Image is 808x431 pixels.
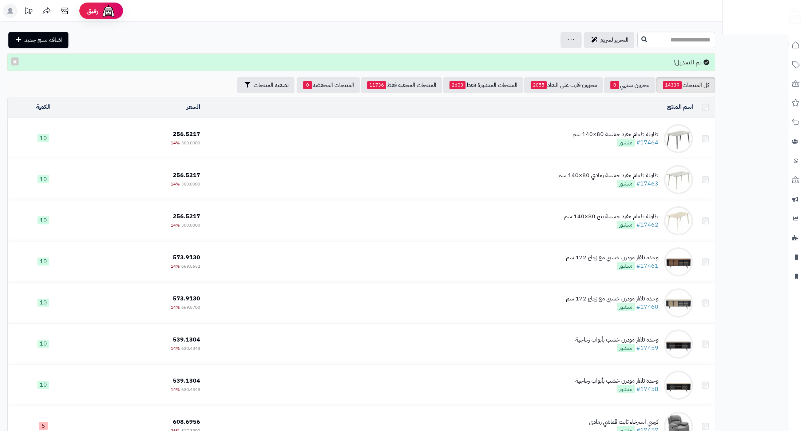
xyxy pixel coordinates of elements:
[531,81,547,89] span: 2055
[664,247,693,276] img: وحدة تلفاز مودرن خشبي مع زجاج 172 سم
[171,181,180,187] span: 14%
[558,171,658,180] div: طاولة طعام مفرد خشبية رمادي 80×140 سم
[87,7,98,15] span: رفيق
[573,130,658,139] div: طاولة طعام مفرد خشبية 80×140 سم
[443,77,523,93] a: المنتجات المنشورة فقط2603
[173,212,200,221] span: 256.5217
[575,377,658,385] div: وحدة تلفاز مودرن خشب بأبواب زجاجية
[566,295,658,303] div: وحدة تلفاز مودرن خشبي مع زجاج 172 سم
[237,77,294,93] button: تصفية المنتجات
[173,130,200,139] span: 256.5217
[636,385,658,394] a: #17458
[37,216,49,224] span: 10
[524,77,603,93] a: مخزون قارب على النفاذ2055
[303,81,312,89] span: 0
[636,344,658,352] a: #17459
[636,220,658,229] a: #17462
[617,221,635,229] span: منشور
[449,81,466,89] span: 2603
[181,345,200,352] span: 630.4348
[37,299,49,307] span: 10
[36,103,51,111] a: الكمية
[171,222,180,228] span: 14%
[297,77,360,93] a: المنتجات المخفضة0
[604,77,655,93] a: مخزون منتهي0
[254,81,289,89] span: تصفية المنتجات
[367,81,386,89] span: 11736
[664,124,693,153] img: طاولة طعام مفرد خشبية 80×140 سم
[19,4,37,20] a: تحديثات المنصة
[11,57,19,65] button: ×
[24,36,63,44] span: اضافة منتج جديد
[37,340,49,348] span: 10
[617,139,635,147] span: منشور
[181,263,200,270] span: 669.5652
[171,263,180,270] span: 14%
[663,81,682,89] span: 14339
[784,5,801,24] img: logo
[171,140,180,146] span: 14%
[7,53,715,71] div: تم التعديل!
[37,175,49,183] span: 10
[636,179,658,188] a: #17463
[171,345,180,352] span: 14%
[361,77,442,93] a: المنتجات المخفية فقط11736
[181,304,200,311] span: 669.5700
[171,386,180,393] span: 14%
[636,262,658,270] a: #17461
[173,335,200,344] span: 539.1304
[173,418,200,426] span: 608.6956
[181,386,200,393] span: 630.4348
[173,253,200,262] span: 573.9130
[589,418,658,426] div: كرسي استرخاء ثابت قماشي رمادي
[584,32,634,48] a: التحرير لسريع
[601,36,629,44] span: التحرير لسريع
[173,376,200,385] span: 539.1304
[617,262,635,270] span: منشور
[8,32,68,48] a: اضافة منتج جديد
[617,385,635,393] span: منشور
[173,294,200,303] span: 573.9130
[664,330,693,359] img: وحدة تلفاز مودرن خشب بأبواب زجاجية
[171,304,180,311] span: 14%
[636,303,658,311] a: #17460
[575,336,658,344] div: وحدة تلفاز مودرن خشب بأبواب زجاجية
[636,138,658,147] a: #17464
[664,206,693,235] img: طاولة طعام مفرد خشبية بيج 80×140 سم
[617,303,635,311] span: منشور
[656,77,715,93] a: كل المنتجات14339
[181,181,200,187] span: 300.0000
[564,212,658,221] div: طاولة طعام مفرد خشبية بيج 80×140 سم
[181,140,200,146] span: 300.0000
[664,288,693,318] img: وحدة تلفاز مودرن خشبي مع زجاج 172 سم
[37,381,49,389] span: 10
[664,371,693,400] img: وحدة تلفاز مودرن خشب بأبواب زجاجية
[566,254,658,262] div: وحدة تلفاز مودرن خشبي مع زجاج 172 سم
[610,81,619,89] span: 0
[173,171,200,180] span: 256.5217
[617,344,635,352] span: منشور
[39,422,48,430] span: 5
[37,134,49,142] span: 10
[101,4,116,18] img: ai-face.png
[187,103,200,111] a: السعر
[181,222,200,228] span: 300.0000
[664,165,693,194] img: طاولة طعام مفرد خشبية رمادي 80×140 سم
[667,103,693,111] a: اسم المنتج
[617,180,635,188] span: منشور
[37,258,49,266] span: 10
